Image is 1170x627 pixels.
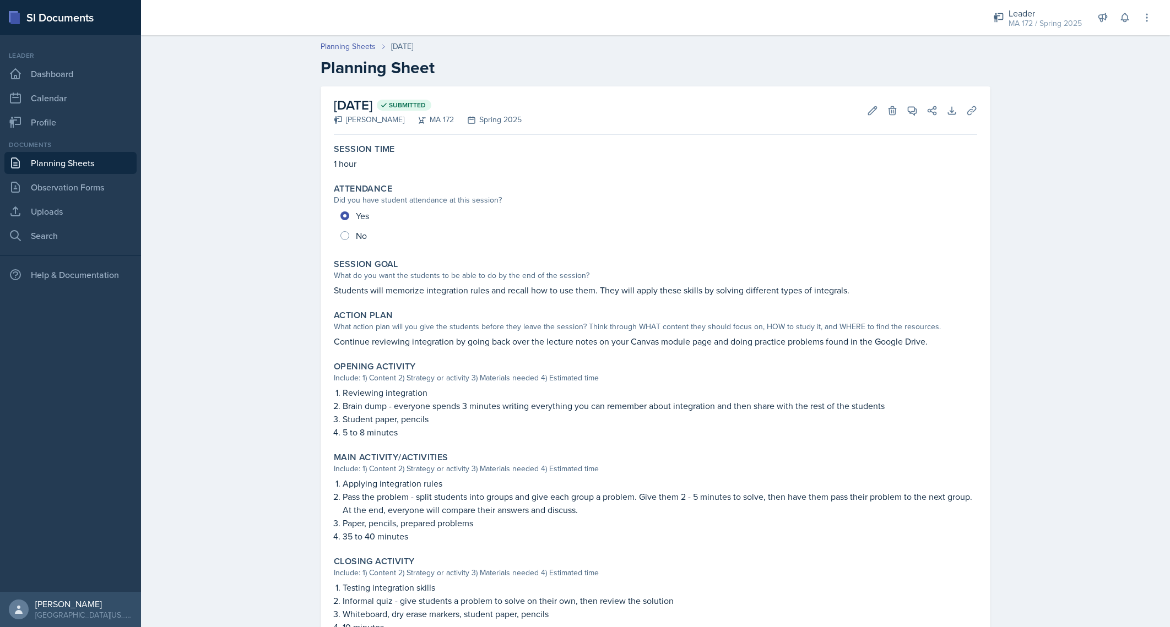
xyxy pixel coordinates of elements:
div: Leader [4,51,137,61]
a: Planning Sheets [4,152,137,174]
div: [GEOGRAPHIC_DATA][US_STATE] in [GEOGRAPHIC_DATA] [35,609,132,620]
p: 1 hour [334,157,977,170]
label: Main Activity/Activities [334,452,448,463]
div: Include: 1) Content 2) Strategy or activity 3) Materials needed 4) Estimated time [334,567,977,579]
label: Action Plan [334,310,393,321]
div: Did you have student attendance at this session? [334,194,977,206]
div: [DATE] [391,41,413,52]
div: MA 172 / Spring 2025 [1009,18,1082,29]
div: Spring 2025 [454,114,522,126]
label: Closing Activity [334,556,414,567]
p: Brain dump - everyone spends 3 minutes writing everything you can remember about integration and ... [343,399,977,412]
a: Profile [4,111,137,133]
div: [PERSON_NAME] [334,114,404,126]
p: Paper, pencils, prepared problems [343,516,977,530]
p: Whiteboard, dry erase markers, student paper, pencils [343,607,977,620]
label: Opening Activity [334,361,415,372]
div: What do you want the students to be able to do by the end of the session? [334,270,977,281]
div: Help & Documentation [4,264,137,286]
a: Uploads [4,200,137,222]
span: Submitted [389,101,426,110]
p: Applying integration rules [343,477,977,490]
p: 5 to 8 minutes [343,426,977,439]
label: Session Goal [334,259,398,270]
label: Attendance [334,183,392,194]
div: Documents [4,140,137,150]
p: Student paper, pencils [343,412,977,426]
a: Observation Forms [4,176,137,198]
div: Include: 1) Content 2) Strategy or activity 3) Materials needed 4) Estimated time [334,463,977,475]
div: What action plan will you give the students before they leave the session? Think through WHAT con... [334,321,977,332]
div: Leader [1009,7,1082,20]
a: Dashboard [4,63,137,85]
a: Search [4,225,137,247]
div: [PERSON_NAME] [35,598,132,609]
h2: Planning Sheet [321,58,990,78]
p: Continue reviewing integration by going back over the lecture notes on your Canvas module page an... [334,335,977,348]
p: Students will memorize integration rules and recall how to use them. They will apply these skills... [334,283,977,297]
p: Reviewing integration [343,386,977,399]
div: MA 172 [404,114,454,126]
a: Planning Sheets [321,41,376,52]
p: Testing integration skills [343,581,977,594]
p: 35 to 40 minutes [343,530,977,543]
h2: [DATE] [334,95,522,115]
div: Include: 1) Content 2) Strategy or activity 3) Materials needed 4) Estimated time [334,372,977,384]
p: Pass the problem - split students into groups and give each group a problem. Give them 2 - 5 minu... [343,490,977,516]
a: Calendar [4,87,137,109]
p: Informal quiz - give students a problem to solve on their own, then review the solution [343,594,977,607]
label: Session Time [334,144,395,155]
